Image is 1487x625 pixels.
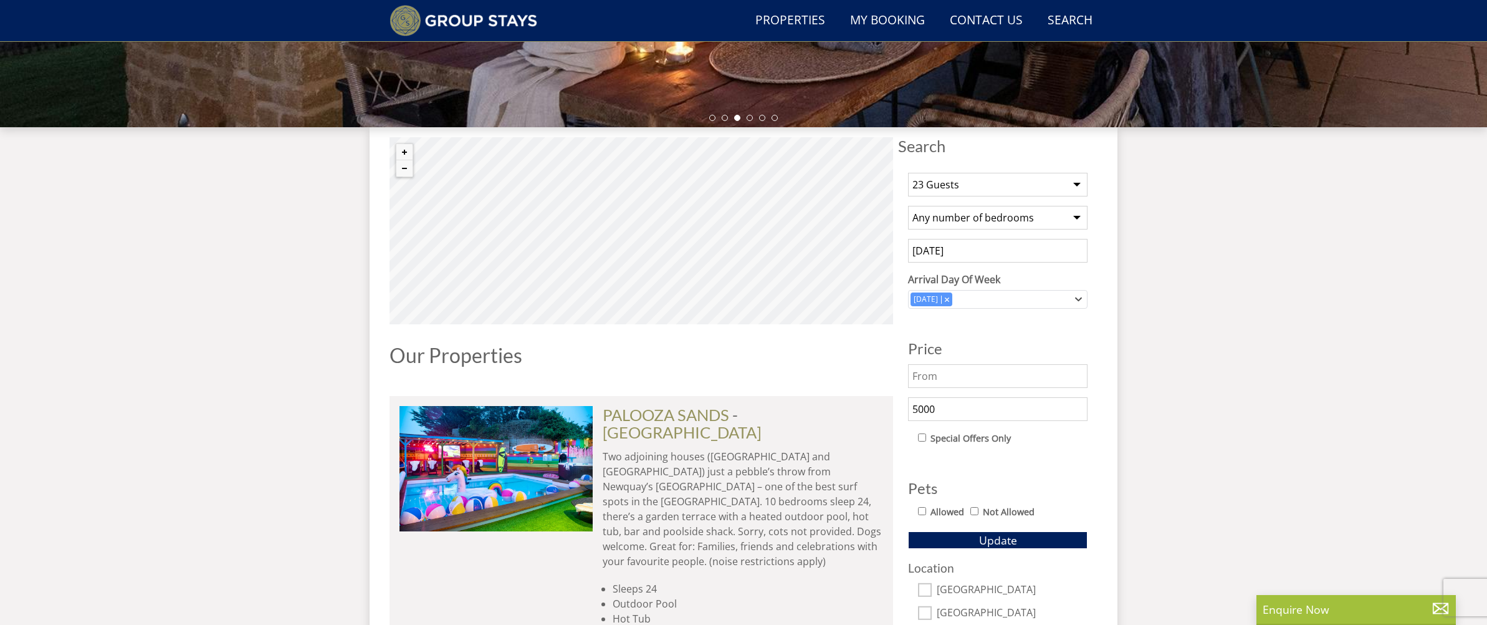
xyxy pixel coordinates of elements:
p: Two adjoining houses ([GEOGRAPHIC_DATA] and [GEOGRAPHIC_DATA]) just a pebble’s throw from Newquay... [603,449,883,569]
span: - [603,405,762,442]
button: Zoom in [396,144,413,160]
img: Group Stays [390,5,537,36]
button: Update [908,531,1088,549]
canvas: Map [390,137,893,324]
label: Not Allowed [983,505,1035,519]
label: [GEOGRAPHIC_DATA] [937,607,1088,621]
li: Sleeps 24 [613,581,883,596]
button: Zoom out [396,160,413,177]
h1: Our Properties [390,344,893,366]
a: My Booking [845,7,930,35]
div: Combobox [908,290,1088,309]
label: Special Offers Only [930,432,1011,445]
input: To [908,397,1088,421]
a: PALOOZA SANDS [603,405,729,424]
input: From [908,364,1088,388]
input: Arrival Date [908,239,1088,263]
label: [GEOGRAPHIC_DATA] [937,584,1088,598]
a: Properties [750,7,830,35]
a: Search [1043,7,1097,35]
a: Contact Us [945,7,1028,35]
label: Arrival Day Of Week [908,272,1088,287]
span: Update [979,533,1017,548]
h3: Price [908,341,1088,357]
h3: Pets [908,480,1088,497]
p: Enquire Now [1263,601,1450,618]
h3: Location [908,561,1088,574]
span: Search [898,137,1097,155]
img: Palooza-sands-cornwall-group-accommodation-by-the-sea-sleeps-24.original.JPG [399,406,593,531]
li: Outdoor Pool [613,596,883,611]
a: [GEOGRAPHIC_DATA] [603,423,762,442]
div: [DATE] [911,294,941,305]
label: Allowed [930,505,964,519]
